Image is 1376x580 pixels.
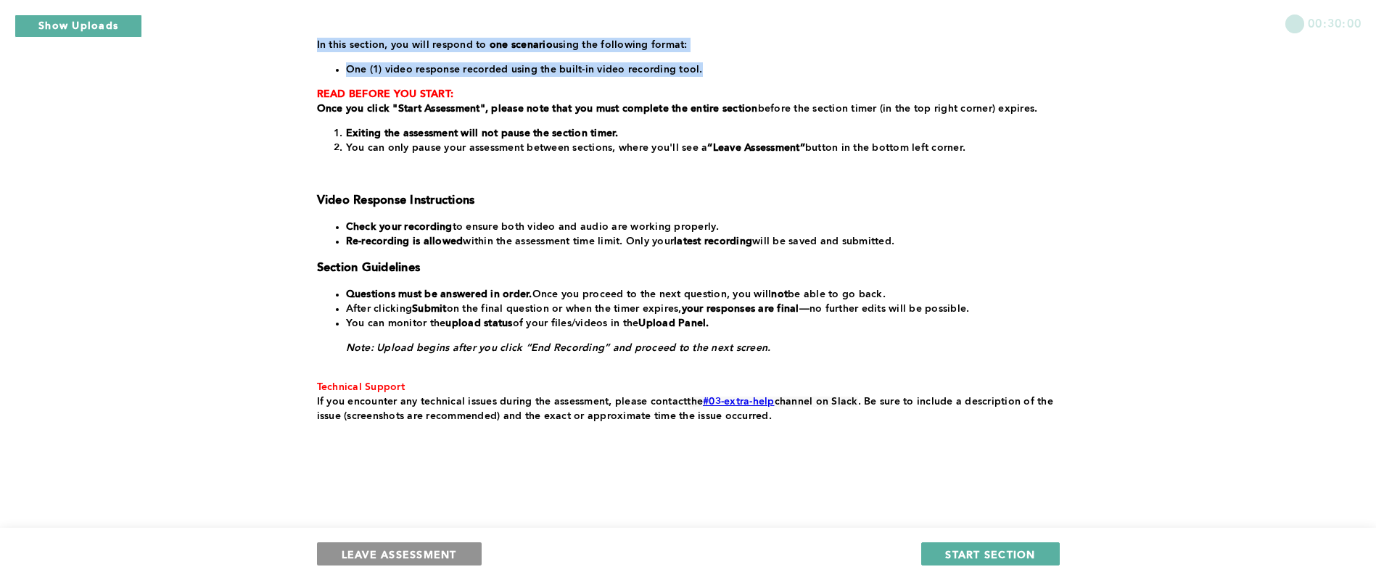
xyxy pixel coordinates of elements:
[703,397,775,407] a: #03-extra-help
[346,343,771,353] em: Note: Upload begins after you click “End Recording” and proceed to the next screen.
[317,101,1054,116] p: before the section timer (in the top right corner) expires.
[687,397,703,407] span: the
[346,65,703,75] span: One (1) video response recorded using the built-in video recording tool.
[674,236,752,246] strong: latest recording
[775,397,858,407] span: channel on Slack
[346,236,464,246] strong: Re-recording is allowed
[317,397,688,407] span: If you encounter any technical issues during the assessment, please contact
[445,318,512,328] strong: upload status
[346,287,1054,302] li: Once you proceed to the next question, you will be able to go back.
[317,194,1054,208] h3: Video Response Instructions
[317,104,758,114] strong: Once you click "Start Assessment", please note that you must complete the entire section
[346,141,1054,155] li: You can only pause your assessment between sections, where you'll see a button in the bottom left...
[945,547,1035,561] span: START SECTION
[346,128,619,138] strong: Exiting the assessment will not pause the section timer.
[490,40,553,50] strong: one scenario
[346,222,453,232] strong: Check your recording
[771,289,788,299] strong: not
[1308,14,1361,31] span: 00:30:00
[346,234,1054,249] li: within the assessment time limit. Only your will be saved and submitted.
[317,542,482,565] button: LEAVE ASSESSMENT
[412,304,447,314] strong: Submit
[346,316,1054,331] li: You can monitor the of your files/videos in the
[317,40,490,50] span: In this section, you will respond to
[346,289,532,299] strong: Questions must be answered in order.
[346,220,1054,234] li: to ensure both video and audio are working properly.
[317,89,454,99] strong: READ BEFORE YOU START:
[553,40,688,50] span: using the following format:
[317,261,1054,275] h3: Section Guidelines
[317,397,1057,421] span: . Be sure to include a description of the issue (screenshots are recommended) and the exact or ap...
[682,304,799,314] strong: your responses are final
[317,382,405,392] span: Technical Support
[921,542,1059,565] button: START SECTION
[342,547,457,561] span: LEAVE ASSESSMENT
[707,143,805,153] strong: “Leave Assessment”
[638,318,709,328] strong: Upload Panel.
[346,302,1054,316] li: After clicking on the final question or when the timer expires, —no further edits will be possible.
[15,14,142,38] button: Show Uploads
